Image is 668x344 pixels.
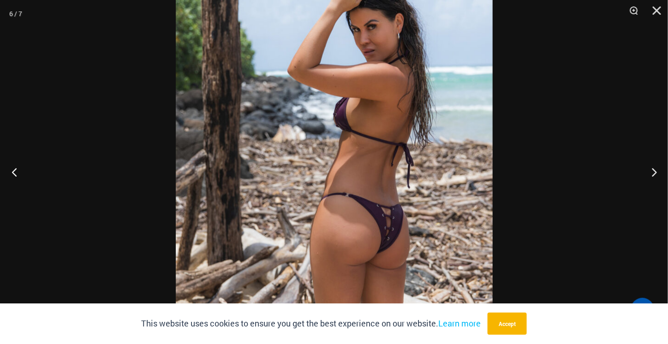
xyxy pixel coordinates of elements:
div: 6 / 7 [9,7,22,21]
p: This website uses cookies to ensure you get the best experience on our website. [141,317,481,331]
button: Next [633,149,668,195]
button: Accept [488,313,527,335]
a: Learn more [438,318,481,329]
